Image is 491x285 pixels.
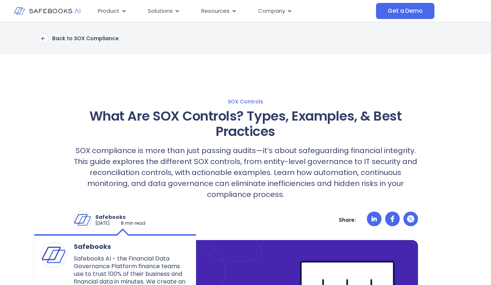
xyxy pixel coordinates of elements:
[98,7,119,15] span: Product
[74,211,91,229] img: Safebooks
[201,7,230,15] span: Resources
[52,35,119,42] p: Back to SOX Compliance
[95,220,110,227] p: [DATE]
[95,214,145,220] p: Safebooks
[388,7,422,15] span: Get a Demo
[41,243,66,267] img: Safebooks
[73,145,418,200] p: SOX compliance is more than just passing audits—it’s about safeguarding financial integrity. This...
[148,7,173,15] span: Solutions
[92,4,376,18] nav: Menu
[376,3,434,19] a: Get a Demo
[74,242,189,251] span: Safebooks
[339,217,356,223] p: Share:
[73,109,418,139] h1: What Are SOX Controls? Types, Examples, & Best Practices
[92,4,376,18] div: Menu Toggle
[121,220,145,227] p: 8 min read
[258,7,285,15] span: Company
[7,98,484,105] a: SOX Controls
[38,33,119,43] a: Back to SOX Compliance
